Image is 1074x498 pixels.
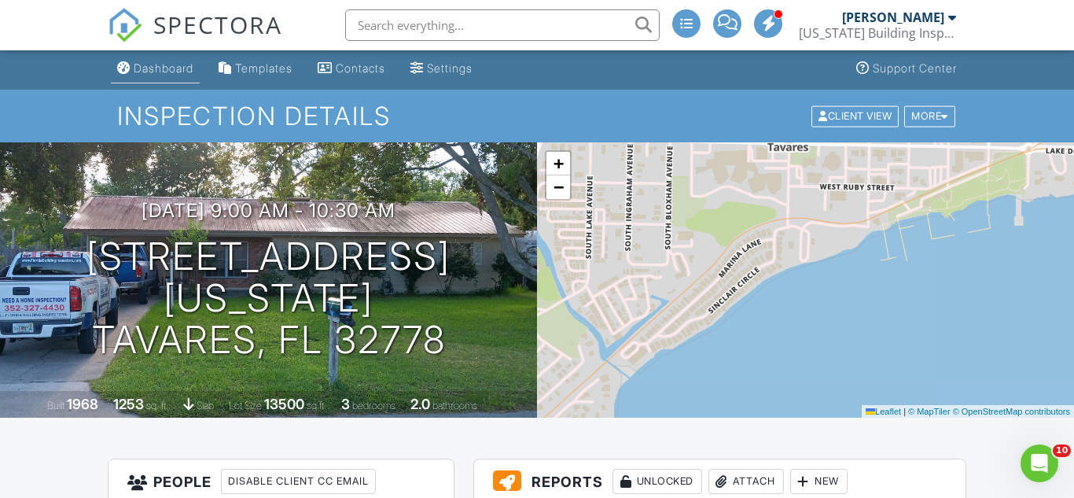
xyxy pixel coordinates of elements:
[212,54,299,83] a: Templates
[146,400,168,411] span: sq. ft.
[352,400,395,411] span: bedrooms
[554,153,564,173] span: +
[612,469,702,494] div: Unlocked
[811,105,899,127] div: Client View
[108,21,282,54] a: SPECTORA
[341,396,350,412] div: 3
[432,400,477,411] span: bathrooms
[546,175,570,199] a: Zoom out
[903,407,906,416] span: |
[953,407,1070,416] a: © OpenStreetMap contributors
[221,469,376,494] div: Disable Client CC Email
[842,9,944,25] div: [PERSON_NAME]
[229,400,262,411] span: Lot Size
[235,61,292,75] div: Templates
[47,400,64,411] span: Built
[866,407,901,416] a: Leaflet
[708,469,784,494] div: Attach
[117,102,956,130] h1: Inspection Details
[307,400,326,411] span: sq.ft.
[546,152,570,175] a: Zoom in
[111,54,200,83] a: Dashboard
[108,8,142,42] img: The Best Home Inspection Software - Spectora
[904,105,955,127] div: More
[404,54,479,83] a: Settings
[799,25,956,41] div: Florida Building Inspectorz
[197,400,214,411] span: slab
[908,407,951,416] a: © MapTiler
[554,177,564,197] span: −
[873,61,957,75] div: Support Center
[336,61,385,75] div: Contacts
[810,109,903,121] a: Client View
[264,396,304,412] div: 13500
[113,396,144,412] div: 1253
[1021,445,1058,482] iframe: Intercom live chat
[850,54,963,83] a: Support Center
[25,236,512,360] h1: [STREET_ADDRESS][US_STATE] Tavares, FL 32778
[67,396,98,412] div: 1968
[142,200,395,221] h3: [DATE] 9:00 am - 10:30 am
[345,9,660,41] input: Search everything...
[311,54,392,83] a: Contacts
[134,61,193,75] div: Dashboard
[410,396,430,412] div: 2.0
[153,8,282,41] span: SPECTORA
[1053,445,1071,457] span: 10
[427,61,473,75] div: Settings
[790,469,848,494] div: New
